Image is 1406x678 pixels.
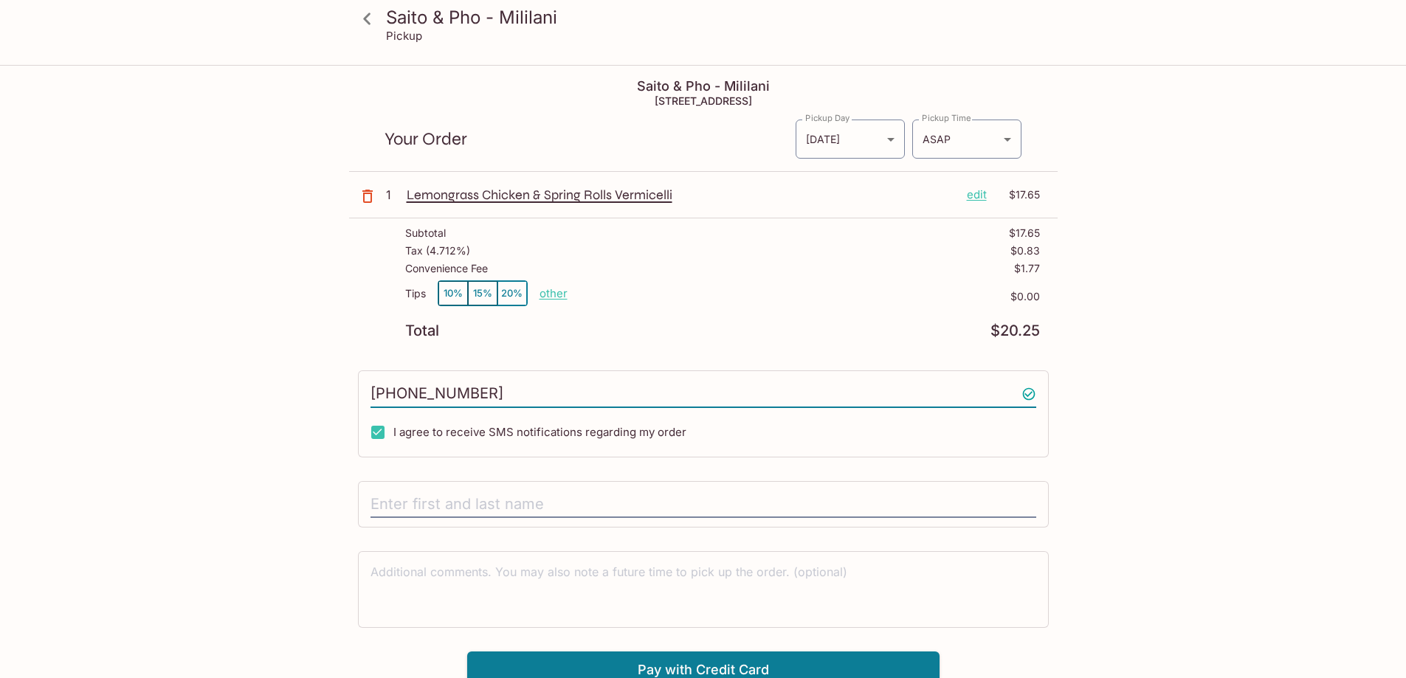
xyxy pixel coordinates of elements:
[1010,245,1040,257] p: $0.83
[405,288,426,300] p: Tips
[386,187,401,203] p: 1
[386,6,1046,29] h3: Saito & Pho - Mililani
[349,78,1058,94] h4: Saito & Pho - Mililani
[393,425,686,439] span: I agree to receive SMS notifications regarding my order
[996,187,1040,203] p: $17.65
[468,281,497,305] button: 15%
[371,380,1036,408] input: Enter phone number
[405,263,488,274] p: Convenience Fee
[990,324,1040,338] p: $20.25
[967,187,987,203] p: edit
[540,286,568,300] button: other
[912,120,1021,159] div: ASAP
[405,324,439,338] p: Total
[438,281,468,305] button: 10%
[349,94,1058,107] h5: [STREET_ADDRESS]
[568,291,1040,302] p: $0.00
[371,491,1036,519] input: Enter first and last name
[1014,263,1040,274] p: $1.77
[405,245,470,257] p: Tax ( 4.712% )
[922,112,971,124] label: Pickup Time
[796,120,905,159] div: [DATE]
[407,187,955,203] p: Lemongrass Chicken & Spring Rolls Vermicelli
[497,281,527,305] button: 20%
[1009,227,1040,239] p: $17.65
[405,227,446,239] p: Subtotal
[385,132,795,146] p: Your Order
[386,29,422,43] p: Pickup
[805,112,850,124] label: Pickup Day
